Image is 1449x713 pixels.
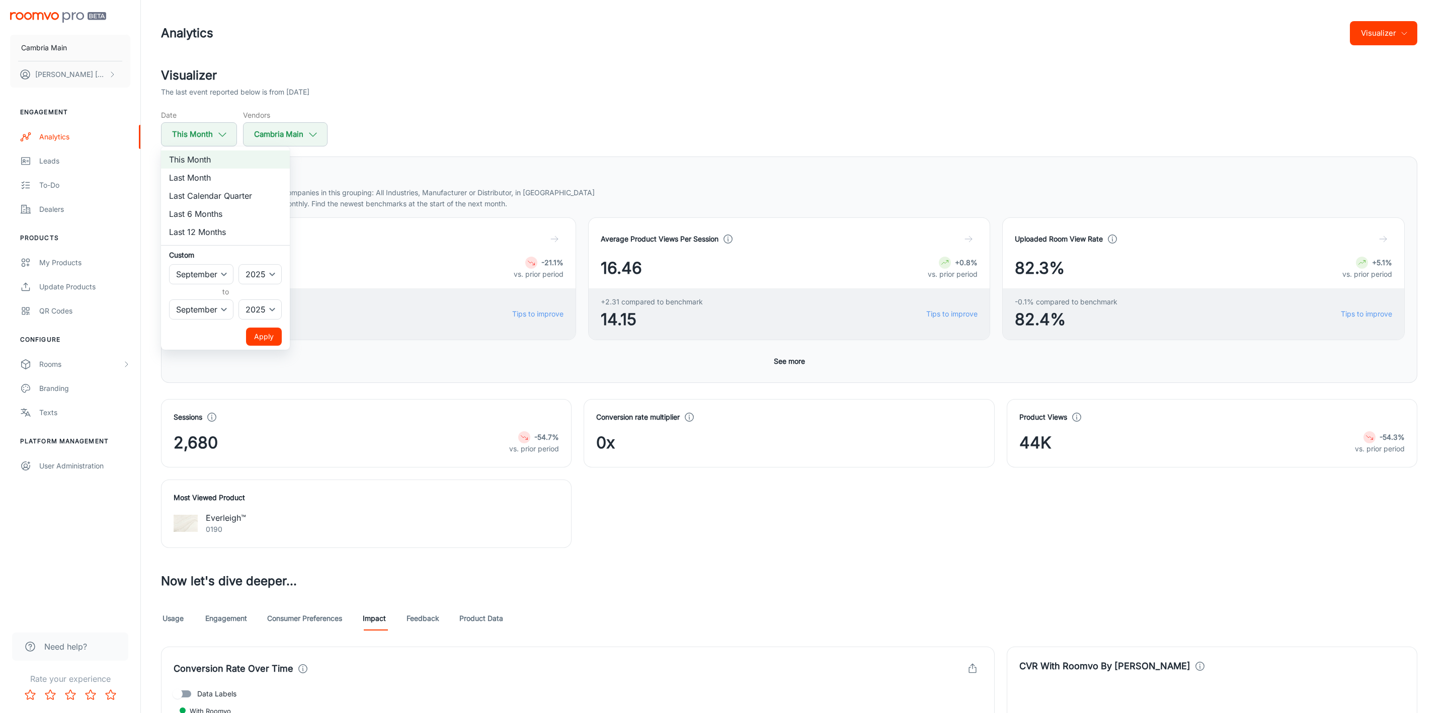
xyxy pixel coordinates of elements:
[246,328,282,346] button: Apply
[161,223,290,241] li: Last 12 Months
[161,169,290,187] li: Last Month
[161,205,290,223] li: Last 6 Months
[161,187,290,205] li: Last Calendar Quarter
[171,286,280,297] h6: to
[161,150,290,169] li: This Month
[169,250,282,260] h6: Custom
